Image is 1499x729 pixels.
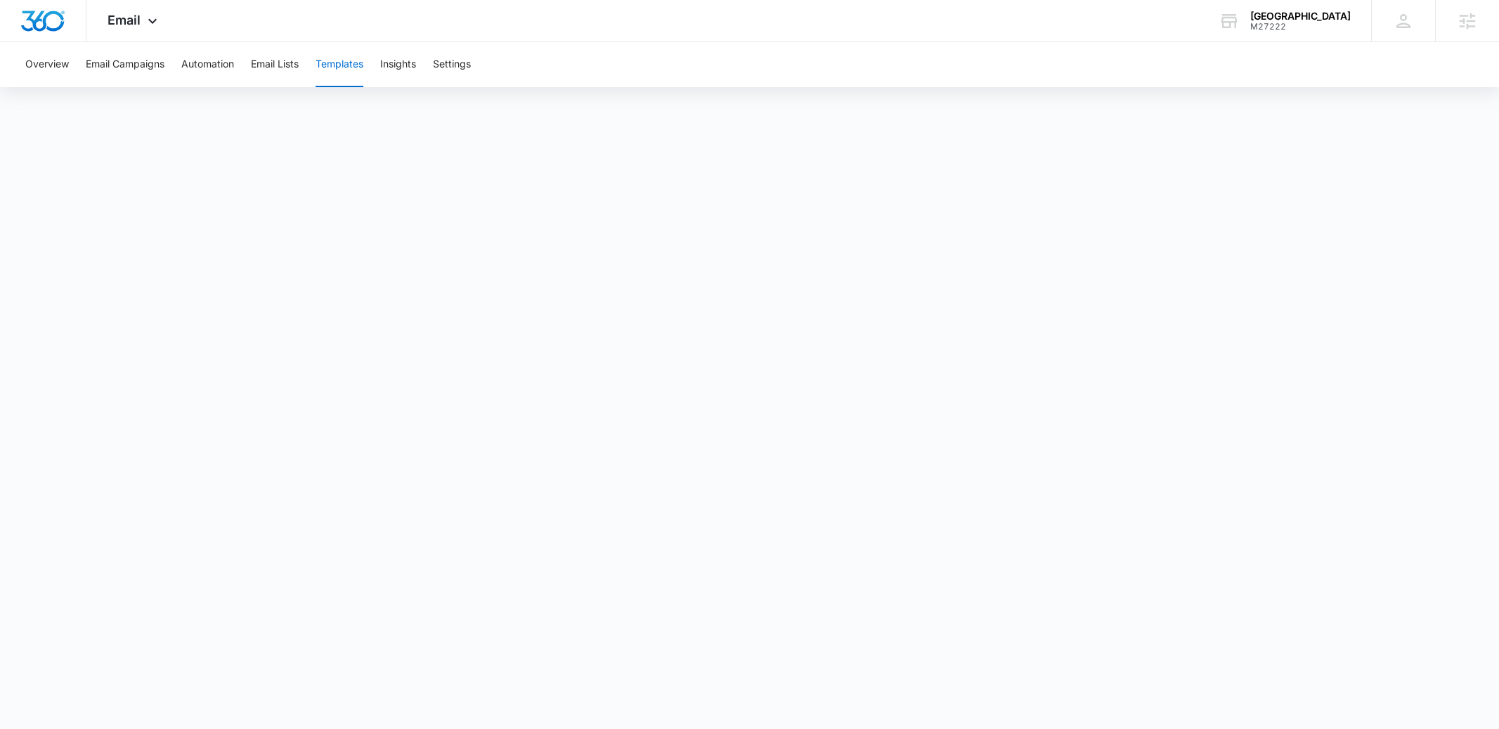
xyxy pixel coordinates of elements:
[108,13,141,27] span: Email
[181,42,234,87] button: Automation
[380,42,416,87] button: Insights
[433,42,471,87] button: Settings
[25,42,69,87] button: Overview
[1250,11,1351,22] div: account name
[251,42,299,87] button: Email Lists
[316,42,363,87] button: Templates
[1250,22,1351,32] div: account id
[86,42,164,87] button: Email Campaigns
